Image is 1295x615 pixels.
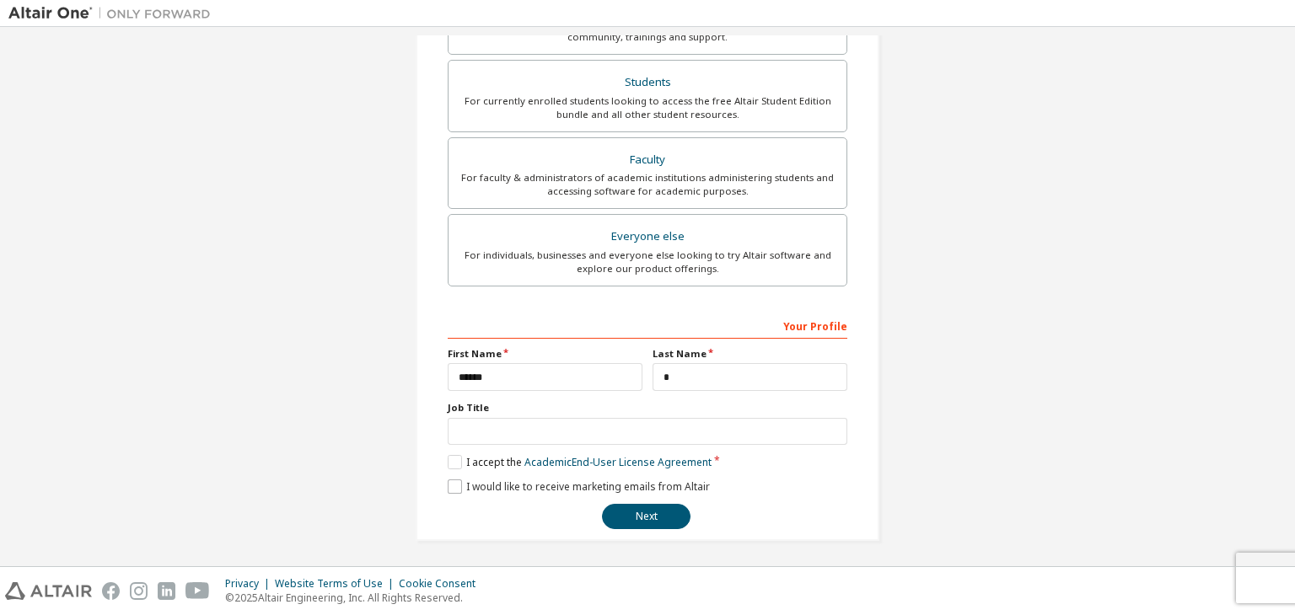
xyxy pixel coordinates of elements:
div: Website Terms of Use [275,577,399,591]
label: Last Name [653,347,847,361]
img: altair_logo.svg [5,582,92,600]
label: First Name [448,347,642,361]
div: For faculty & administrators of academic institutions administering students and accessing softwa... [459,171,836,198]
div: For currently enrolled students looking to access the free Altair Student Edition bundle and all ... [459,94,836,121]
label: Job Title [448,401,847,414]
div: Faculty [459,148,836,172]
div: Your Profile [448,312,847,339]
button: Next [602,504,690,529]
div: Privacy [225,577,275,591]
p: © 2025 Altair Engineering, Inc. All Rights Reserved. [225,591,486,605]
img: Altair One [8,5,219,22]
img: youtube.svg [185,582,210,600]
a: Academic End-User License Agreement [524,455,712,469]
div: For individuals, businesses and everyone else looking to try Altair software and explore our prod... [459,249,836,275]
label: I would like to receive marketing emails from Altair [448,479,710,494]
label: I accept the [448,455,712,469]
div: Cookie Consent [399,577,486,591]
img: instagram.svg [130,582,148,600]
img: linkedin.svg [158,582,175,600]
div: Everyone else [459,225,836,249]
div: Students [459,71,836,94]
img: facebook.svg [102,582,120,600]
